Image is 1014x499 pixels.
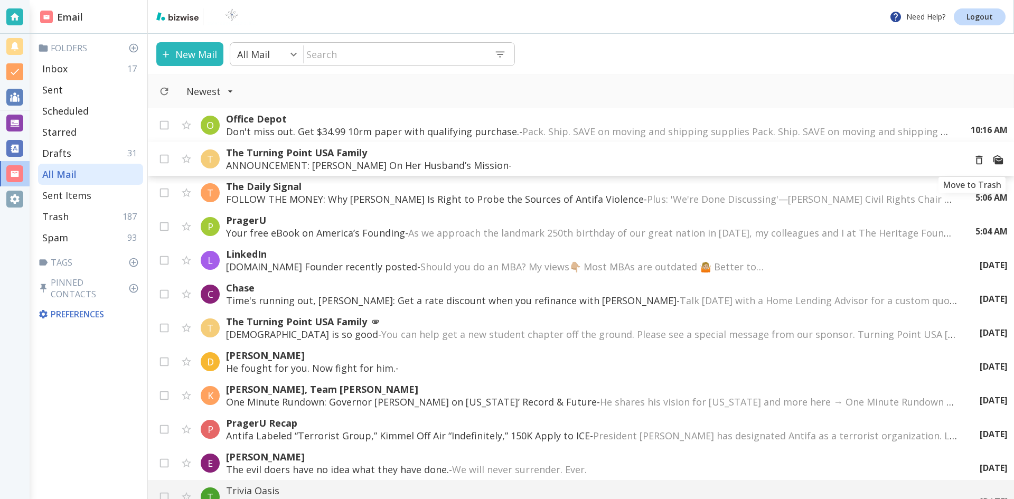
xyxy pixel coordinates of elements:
[226,450,959,463] p: [PERSON_NAME]
[207,186,213,199] p: T
[980,259,1008,271] p: [DATE]
[38,308,141,320] p: Preferences
[38,100,143,121] div: Scheduled
[226,417,959,429] p: PragerU Recap
[226,193,954,205] p: FOLLOW THE MONEY: Why [PERSON_NAME] Is Right to Probe the Sources of Antifa Violence -
[938,177,1006,193] div: Move to Trash
[127,147,141,159] p: 31
[226,180,954,193] p: The Daily Signal
[208,389,213,402] p: K
[420,260,938,273] span: Should you do an MBA? My views👇🏼 Most MBAs are outdated 🤷🏼 Better to… ͏ ͏ ͏ ͏ ͏ ͏ ͏ ͏ ͏ ͏ ͏ ͏ ͏ ͏...
[980,462,1008,474] p: [DATE]
[975,225,1008,237] p: 5:04 AM
[226,125,950,138] p: Don't miss out. Get $34.99 10rm paper with qualifying purchase. -
[226,248,959,260] p: LinkedIn
[226,227,954,239] p: Your free eBook on America’s Founding -
[38,58,143,79] div: Inbox17
[226,463,959,476] p: The evil doers have no idea what they have done. -
[38,185,143,206] div: Sent Items
[975,192,1008,203] p: 5:06 AM
[176,80,244,103] button: Filter
[980,327,1008,338] p: [DATE]
[889,11,945,23] p: Need Help?
[42,189,91,202] p: Sent Items
[156,42,223,66] button: New Mail
[226,383,959,396] p: [PERSON_NAME], Team [PERSON_NAME]
[38,143,143,164] div: Drafts31
[208,423,213,436] p: P
[42,126,77,138] p: Starred
[208,288,213,300] p: C
[42,210,69,223] p: Trash
[399,362,663,374] span: ‌ ‌ ‌ ‌ ‌ ‌ ‌ ‌ ‌ ‌ ‌ ‌ ‌ ‌ ‌ ‌ ‌ ‌ ‌ ‌ ‌ ‌ ‌ ‌ ‌ ‌ ‌ ‌ ‌ ‌ ‌ ‌ ‌ ‌ ‌ ‌ ‌ ‌ ‌ ‌ ‌ ‌ ‌ ‌ ‌ ‌ ‌ ‌ ‌...
[42,105,89,117] p: Scheduled
[226,159,957,172] p: ANNOUNCEMENT: [PERSON_NAME] On Her Husband’s Mission -
[226,146,957,159] p: The Turning Point USA Family
[226,294,959,307] p: Time's running out, [PERSON_NAME]: Get a rate discount when you refinance with [PERSON_NAME] -
[226,112,950,125] p: Office Depot
[207,153,213,165] p: T
[42,83,63,96] p: Sent
[226,260,959,273] p: [DOMAIN_NAME] Founder recently posted -
[42,62,68,75] p: Inbox
[989,150,1008,170] button: Mark as Read
[226,429,959,442] p: Antifa Labeled “Terrorist Group,” Kimmel Off Air “Indefinitely,” 150K Apply to ICE -
[226,349,959,362] p: [PERSON_NAME]
[954,8,1006,25] a: Logout
[207,322,213,334] p: T
[966,13,993,21] p: Logout
[226,362,959,374] p: He fought for you. Now fight for him. -
[40,10,83,24] h2: Email
[980,361,1008,372] p: [DATE]
[42,147,71,159] p: Drafts
[512,159,686,172] span: ‌ ͏‌ ͏‌ ͏‌ ͏‌ ͏‌ ͏‌ ͏‌ ͏‌ ͏‌ ͏‌ ͏‌ ͏‌ ͏‌ ͏‌ ͏‌ ͏‌ ͏‌ ͏‌ ͏‌ ͏‌ ͏‌ ͏‌ ͏‌ ͏‌ ͏‌ ͏‌ ͏‌ ͏‌ ͏‌ ͏‌ ͏‌ ͏‌...
[36,304,143,324] div: Preferences
[127,232,141,243] p: 93
[38,42,143,54] p: Folders
[237,48,270,61] p: All Mail
[42,231,68,244] p: Spam
[208,220,213,233] p: P
[208,8,256,25] img: BioTech International
[123,211,141,222] p: 187
[226,214,954,227] p: PragerU
[207,355,214,368] p: D
[40,11,53,23] img: DashboardSidebarEmail.svg
[226,484,959,497] p: Trivia Oasis
[38,164,143,185] div: All Mail
[208,254,213,267] p: L
[304,43,486,65] input: Search
[970,150,989,170] button: Move to Trash
[971,124,1008,136] p: 10:16 AM
[980,428,1008,440] p: [DATE]
[42,168,77,181] p: All Mail
[38,257,143,268] p: Tags
[38,227,143,248] div: Spam93
[980,293,1008,305] p: [DATE]
[38,277,143,300] p: Pinned Contacts
[38,79,143,100] div: Sent
[452,463,737,476] span: We will never surrender. Ever. ͏‌ ͏‌ ͏‌ ͏‌ ͏‌ ͏‌ ͏‌ ͏‌ ͏‌ ͏‌ ͏‌ ͏‌ ͏‌ ͏‌ ͏‌ ͏‌ ͏‌ ͏‌ ͏‌ ͏‌ ͏‌ ͏‌ ...
[156,12,199,21] img: bizwise
[38,121,143,143] div: Starred
[226,328,959,341] p: [DEMOGRAPHIC_DATA] is so good -
[38,206,143,227] div: Trash187
[980,394,1008,406] p: [DATE]
[226,315,959,328] p: The Turning Point USA Family
[226,281,959,294] p: Chase
[155,82,174,101] button: Refresh
[127,63,141,74] p: 17
[208,457,213,469] p: E
[206,119,214,131] p: O
[226,396,959,408] p: One Minute Rundown: Governor [PERSON_NAME] on [US_STATE]’ Record & Future -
